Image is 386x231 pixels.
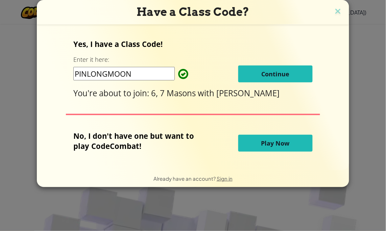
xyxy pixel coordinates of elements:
[216,87,280,99] span: [PERSON_NAME]
[73,131,204,151] p: No, I don't have one but want to play CodeCombat!
[153,175,217,182] span: Already have an account?
[261,139,290,147] span: Play Now
[73,39,312,49] p: Yes, I have a Class Code!
[261,70,289,78] span: Continue
[238,66,313,82] button: Continue
[73,55,109,64] label: Enter it here:
[73,87,151,99] span: You're about to join:
[151,87,198,99] span: 6, 7 Masons
[238,135,313,152] button: Play Now
[334,7,342,17] img: close icon
[137,5,249,19] span: Have a Class Code?
[217,175,233,182] a: Sign in
[198,87,216,99] span: with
